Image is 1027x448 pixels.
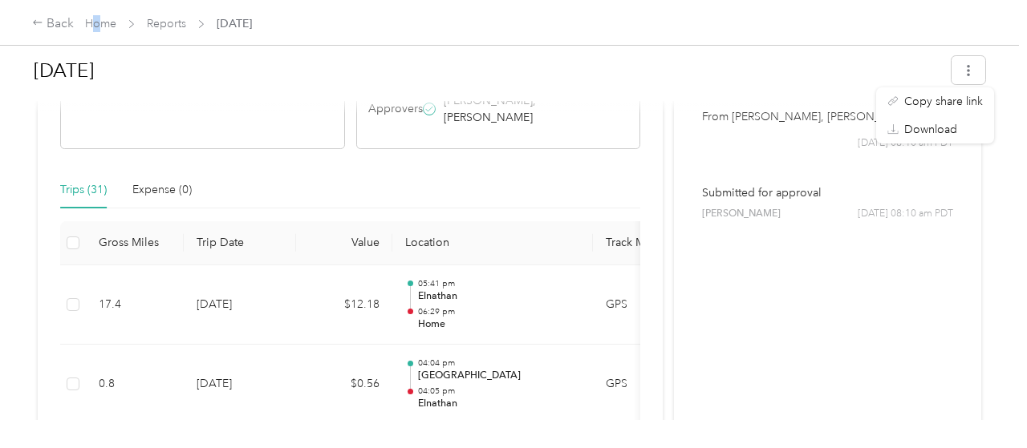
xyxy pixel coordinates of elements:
[418,278,580,289] p: 05:41 pm
[418,317,580,332] p: Home
[904,93,983,110] span: Copy share link
[32,14,74,34] div: Back
[184,221,296,265] th: Trip Date
[147,17,186,30] a: Reports
[86,221,184,265] th: Gross Miles
[904,121,957,138] span: Download
[34,51,940,90] h1: Aug 2025
[296,221,392,265] th: Value
[702,108,953,125] p: From [PERSON_NAME], [PERSON_NAME]
[418,369,580,383] p: [GEOGRAPHIC_DATA]
[296,345,392,425] td: $0.56
[296,265,392,345] td: $12.18
[217,15,252,32] span: [DATE]
[86,265,184,345] td: 17.4
[858,207,953,221] span: [DATE] 08:10 am PDT
[60,181,107,199] div: Trips (31)
[418,306,580,317] p: 06:29 pm
[418,385,580,397] p: 04:05 pm
[85,17,116,30] a: Home
[702,184,953,201] p: Submitted for approval
[184,265,296,345] td: [DATE]
[392,221,593,265] th: Location
[858,136,953,151] span: [DATE] 08:10 am PDT
[593,345,697,425] td: GPS
[593,221,697,265] th: Track Method
[418,289,580,304] p: Elnathan
[184,345,296,425] td: [DATE]
[702,207,781,221] span: [PERSON_NAME]
[86,345,184,425] td: 0.8
[132,181,192,199] div: Expense (0)
[937,358,1027,448] iframe: Everlance-gr Chat Button Frame
[418,397,580,411] p: Elnathan
[593,265,697,345] td: GPS
[418,357,580,369] p: 04:04 pm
